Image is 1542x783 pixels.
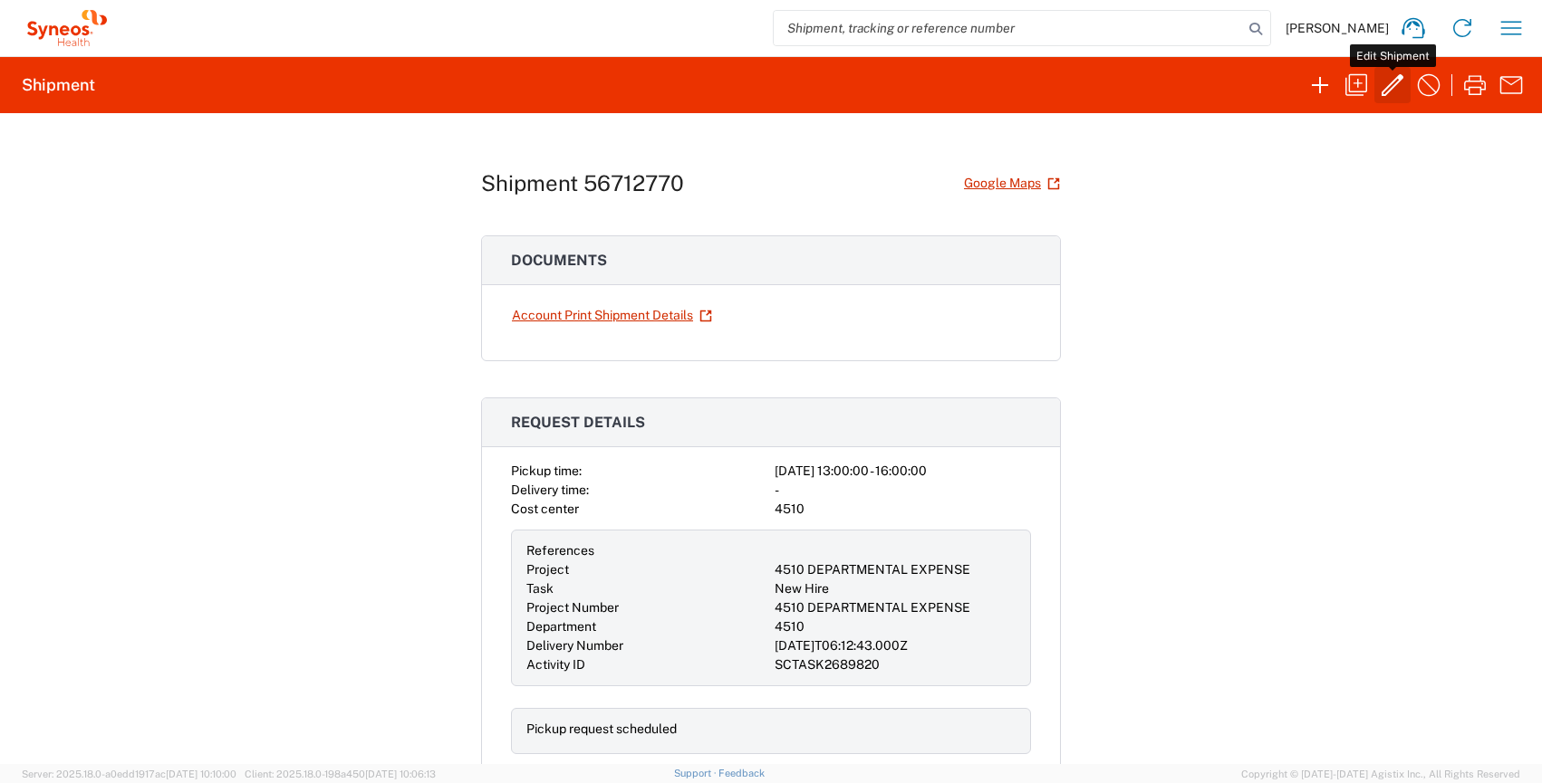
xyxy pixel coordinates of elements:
[775,579,1016,598] div: New Hire
[775,655,1016,674] div: SCTASK2689820
[511,414,645,431] span: Request details
[365,769,436,779] span: [DATE] 10:06:13
[526,579,767,598] div: Task
[775,598,1016,617] div: 4510 DEPARTMENTAL EXPENSE
[775,481,1031,500] div: -
[511,300,713,331] a: Account Print Shipment Details
[511,463,582,478] span: Pickup time:
[526,655,767,674] div: Activity ID
[963,167,1061,199] a: Google Maps
[526,636,767,655] div: Delivery Number
[166,769,236,779] span: [DATE] 10:10:00
[22,74,95,96] h2: Shipment
[526,721,677,736] span: Pickup request scheduled
[526,543,594,558] span: References
[674,768,719,778] a: Support
[526,617,767,636] div: Department
[1286,20,1389,36] span: [PERSON_NAME]
[526,598,767,617] div: Project Number
[526,560,767,579] div: Project
[718,768,765,778] a: Feedback
[511,501,579,516] span: Cost center
[1241,766,1520,782] span: Copyright © [DATE]-[DATE] Agistix Inc., All Rights Reserved
[245,769,436,779] span: Client: 2025.18.0-198a450
[775,617,1016,636] div: 4510
[774,11,1243,45] input: Shipment, tracking or reference number
[511,252,607,269] span: Documents
[481,170,684,196] h1: Shipment 56712770
[775,636,1016,655] div: [DATE]T06:12:43.000Z
[22,769,236,779] span: Server: 2025.18.0-a0edd1917ac
[775,462,1031,481] div: [DATE] 13:00:00 - 16:00:00
[775,560,1016,579] div: 4510 DEPARTMENTAL EXPENSE
[775,500,1031,519] div: 4510
[511,482,589,497] span: Delivery time:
